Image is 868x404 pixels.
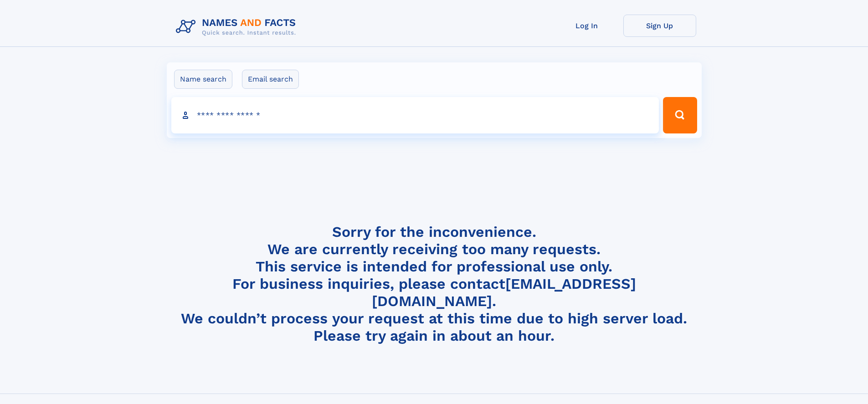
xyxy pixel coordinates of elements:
[663,97,697,133] button: Search Button
[550,15,623,37] a: Log In
[623,15,696,37] a: Sign Up
[172,15,303,39] img: Logo Names and Facts
[171,97,659,133] input: search input
[174,70,232,89] label: Name search
[372,275,636,310] a: [EMAIL_ADDRESS][DOMAIN_NAME]
[242,70,299,89] label: Email search
[172,223,696,345] h4: Sorry for the inconvenience. We are currently receiving too many requests. This service is intend...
